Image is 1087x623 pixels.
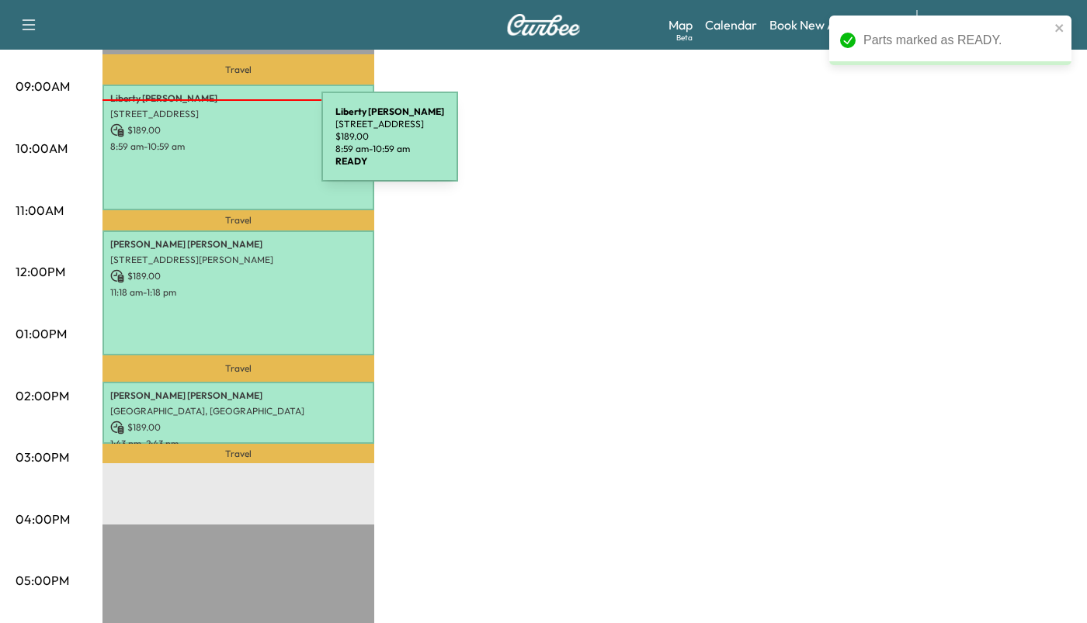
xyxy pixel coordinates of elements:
p: Travel [102,444,374,462]
p: [PERSON_NAME] [PERSON_NAME] [110,389,366,402]
p: [STREET_ADDRESS] [335,118,444,130]
p: [STREET_ADDRESS] [110,108,366,120]
p: 01:00PM [16,324,67,343]
p: Travel [102,210,374,230]
p: Liberty [PERSON_NAME] [110,92,366,105]
b: Liberty [PERSON_NAME] [335,106,444,117]
p: 03:00PM [16,448,69,466]
p: $ 189.00 [110,269,366,283]
button: close [1054,22,1065,34]
p: 10:00AM [16,139,68,157]
p: $ 189.00 [110,123,366,137]
p: 09:00AM [16,77,70,95]
p: 04:00PM [16,510,70,528]
p: 8:59 am - 10:59 am [110,140,366,153]
img: Curbee Logo [506,14,581,36]
p: 02:00PM [16,386,69,405]
p: 11:00AM [16,201,64,220]
p: [STREET_ADDRESS][PERSON_NAME] [110,254,366,266]
p: 1:43 pm - 2:43 pm [110,438,366,450]
a: Book New Appointment [769,16,901,34]
div: Beta [676,32,693,43]
a: Calendar [705,16,757,34]
a: MapBeta [669,16,693,34]
p: 12:00PM [16,262,65,281]
p: 11:18 am - 1:18 pm [110,286,366,299]
p: 05:00PM [16,571,69,590]
p: $ 189.00 [110,421,366,434]
p: Travel [102,54,374,85]
p: 8:59 am - 10:59 am [335,143,444,155]
p: [GEOGRAPHIC_DATA], [GEOGRAPHIC_DATA] [110,405,366,417]
p: [PERSON_NAME] [PERSON_NAME] [110,238,366,251]
div: Parts marked as READY. [863,31,1050,50]
p: $ 189.00 [335,130,444,143]
b: READY [335,155,367,167]
p: Travel [102,355,374,382]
